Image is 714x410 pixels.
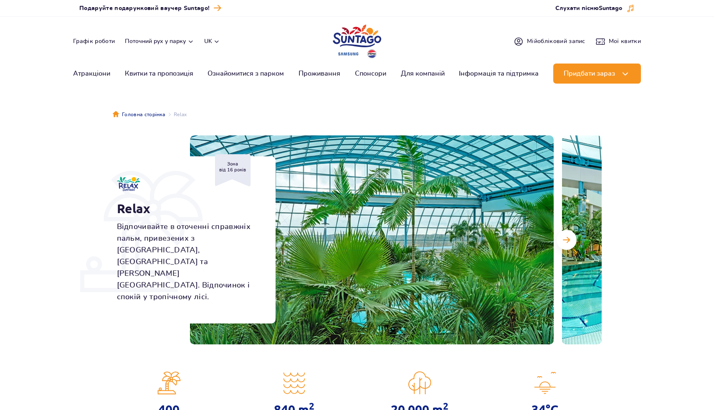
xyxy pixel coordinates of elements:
[73,64,110,84] a: Атракціони
[555,4,635,13] button: Слухати піснюSuntago
[79,4,210,13] span: Подаруйте подарунковий ваучер Suntago!
[165,110,187,119] li: Relax
[514,36,585,46] a: Мійобліковий запис
[117,177,140,191] img: Relax
[609,37,641,46] span: Мої квитки
[73,37,115,46] a: Графік роботи
[527,37,585,46] span: Мій обліковий запис
[125,38,194,45] button: Поточний рух у парку
[355,64,386,84] a: Спонсори
[117,221,257,303] p: Відпочивайте в оточенні справжніх пальм, привезених з [GEOGRAPHIC_DATA], [GEOGRAPHIC_DATA] та [PE...
[204,37,220,46] button: uk
[117,201,257,216] h1: Relax
[401,64,445,84] a: Для компаній
[459,64,539,84] a: Інформація та підтримка
[564,70,615,77] span: Придбати зараз
[215,154,251,186] span: Зона від 16 років
[557,230,577,250] button: Наступний слайд
[299,64,340,84] a: Проживання
[79,3,221,14] a: Подаруйте подарунковий ваучер Suntago!
[555,4,622,13] span: Слухати пісню
[553,64,641,84] button: Придбати зараз
[595,36,641,46] a: Мої квитки
[333,21,381,59] a: Park of Poland
[599,5,622,11] span: Suntago
[125,64,193,84] a: Квитки та пропозиція
[208,64,284,84] a: Ознайомитися з парком
[113,110,165,119] a: Головна сторінка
